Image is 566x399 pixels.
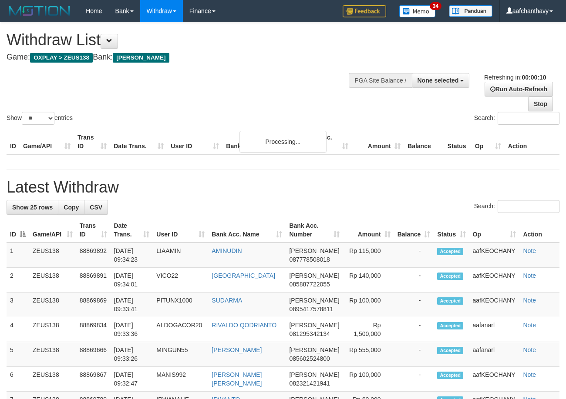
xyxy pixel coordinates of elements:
th: Balance [404,130,444,154]
a: Note [523,371,536,378]
span: [PERSON_NAME] [289,371,339,378]
td: ALDOGACOR20 [153,317,208,342]
th: Game/API: activate to sort column ascending [29,218,76,243]
td: ZEUS138 [29,293,76,317]
td: aafanarl [469,342,520,367]
a: Copy [58,200,84,215]
a: AMINUDIN [212,247,242,254]
td: ZEUS138 [29,243,76,268]
a: Note [523,297,536,304]
a: Show 25 rows [7,200,58,215]
strong: 00:00:10 [522,74,546,81]
a: Note [523,247,536,254]
span: Accepted [437,372,463,379]
th: Action [519,218,559,243]
span: CSV [90,204,102,211]
img: Button%20Memo.svg [399,5,436,17]
th: Trans ID [74,130,110,154]
span: [PERSON_NAME] [289,297,339,304]
span: Accepted [437,297,463,305]
img: panduan.png [449,5,492,17]
span: None selected [418,77,459,84]
td: Rp 140,000 [343,268,394,293]
img: Feedback.jpg [343,5,386,17]
td: Rp 100,000 [343,367,394,392]
a: Note [523,346,536,353]
td: - [394,342,434,367]
a: CSV [84,200,108,215]
td: Rp 115,000 [343,243,394,268]
a: [PERSON_NAME] [PERSON_NAME] [212,371,262,387]
td: aafKEOCHANY [469,243,520,268]
span: Refreshing in: [484,74,546,81]
td: [DATE] 09:33:41 [111,293,153,317]
span: Accepted [437,322,463,329]
div: Processing... [239,131,327,153]
span: Accepted [437,248,463,255]
th: Op [472,130,505,154]
a: [GEOGRAPHIC_DATA] [212,272,275,279]
th: Game/API [20,130,74,154]
span: Copy [64,204,79,211]
td: 88869869 [76,293,111,317]
td: aafKEOCHANY [469,293,520,317]
th: Trans ID: activate to sort column ascending [76,218,111,243]
th: Status: activate to sort column ascending [434,218,469,243]
td: ZEUS138 [29,317,76,342]
button: None selected [412,73,470,88]
label: Search: [474,200,559,213]
th: User ID: activate to sort column ascending [153,218,208,243]
th: ID [7,130,20,154]
div: PGA Site Balance / [349,73,411,88]
th: Amount: activate to sort column ascending [343,218,394,243]
td: - [394,293,434,317]
th: Status [444,130,472,154]
a: [PERSON_NAME] [212,346,262,353]
span: [PERSON_NAME] [113,53,169,63]
th: Bank Acc. Number [299,130,351,154]
td: [DATE] 09:32:47 [111,367,153,392]
td: aafKEOCHANY [469,268,520,293]
td: 6 [7,367,29,392]
th: Bank Acc. Name [222,130,299,154]
td: [DATE] 09:33:36 [111,317,153,342]
th: Amount [352,130,404,154]
h1: Withdraw List [7,31,369,49]
td: Rp 555,000 [343,342,394,367]
td: ZEUS138 [29,268,76,293]
h4: Game: Bank: [7,53,369,62]
td: 88869892 [76,243,111,268]
th: Action [505,130,559,154]
th: Date Trans.: activate to sort column ascending [111,218,153,243]
span: Copy 082321421941 to clipboard [289,380,330,387]
td: aafKEOCHANY [469,367,520,392]
th: Bank Acc. Name: activate to sort column ascending [208,218,286,243]
th: Date Trans. [110,130,167,154]
span: [PERSON_NAME] [289,346,339,353]
th: User ID [167,130,222,154]
span: Copy 087778508018 to clipboard [289,256,330,263]
td: aafanarl [469,317,520,342]
td: ZEUS138 [29,367,76,392]
input: Search: [498,200,559,213]
a: SUDARMA [212,297,242,304]
td: - [394,367,434,392]
td: VICO22 [153,268,208,293]
td: - [394,317,434,342]
td: - [394,243,434,268]
td: 3 [7,293,29,317]
td: [DATE] 09:34:01 [111,268,153,293]
td: - [394,268,434,293]
h1: Latest Withdraw [7,179,559,196]
img: MOTION_logo.png [7,4,73,17]
td: PITUNX1000 [153,293,208,317]
td: 1 [7,243,29,268]
td: 4 [7,317,29,342]
span: [PERSON_NAME] [289,272,339,279]
span: Accepted [437,273,463,280]
span: 34 [430,2,441,10]
a: RIVALDO QODRIANTO [212,322,276,329]
span: Accepted [437,347,463,354]
a: Note [523,322,536,329]
label: Show entries [7,112,73,125]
